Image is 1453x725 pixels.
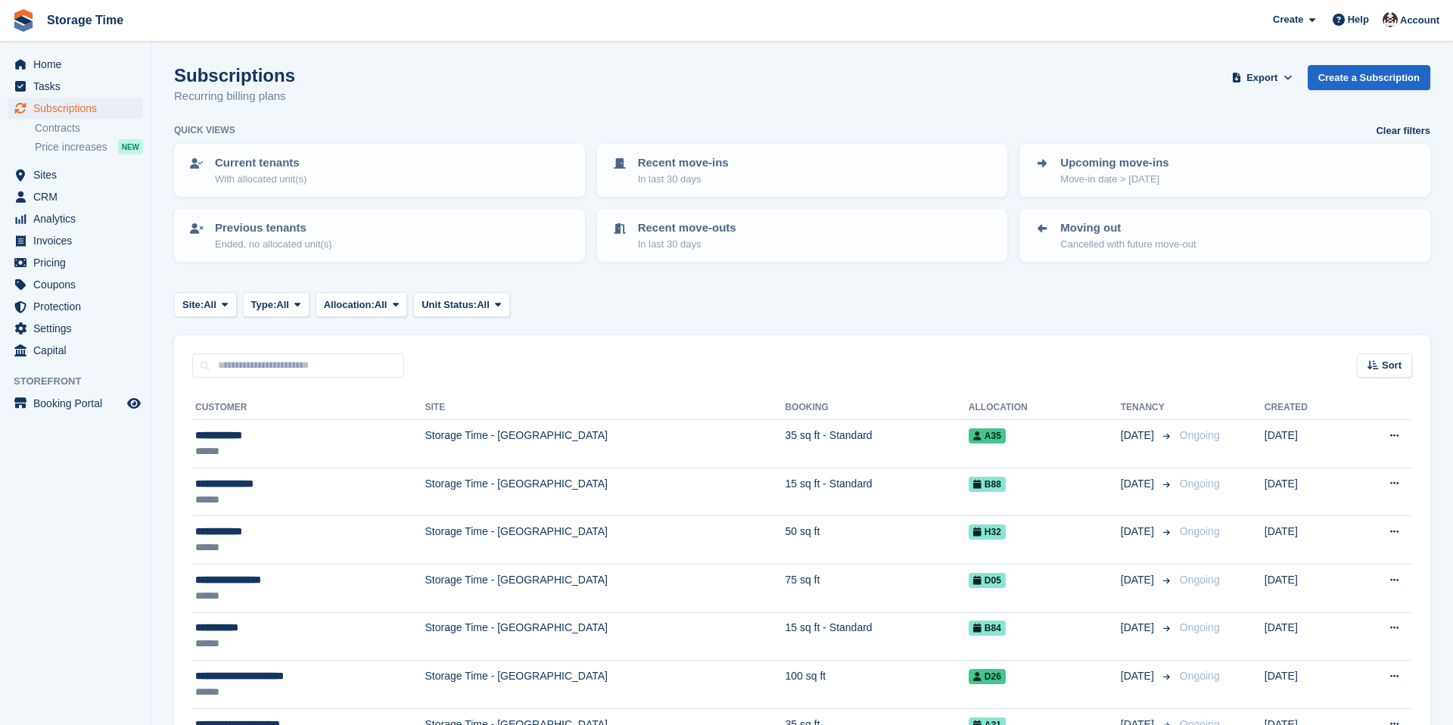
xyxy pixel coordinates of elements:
[174,123,235,137] h6: Quick views
[785,612,968,661] td: 15 sq ft - Standard
[215,154,306,172] p: Current tenants
[276,297,289,313] span: All
[1121,620,1157,636] span: [DATE]
[425,468,786,516] td: Storage Time - [GEOGRAPHIC_DATA]
[33,76,124,97] span: Tasks
[1265,564,1350,612] td: [DATE]
[1060,154,1168,172] p: Upcoming move-ins
[118,139,143,154] div: NEW
[638,219,736,237] p: Recent move-outs
[8,318,143,339] a: menu
[1180,574,1220,586] span: Ongoing
[8,340,143,361] a: menu
[1265,661,1350,709] td: [DATE]
[215,237,332,252] p: Ended, no allocated unit(s)
[1273,12,1303,27] span: Create
[33,296,124,317] span: Protection
[35,121,143,135] a: Contracts
[1229,65,1296,90] button: Export
[425,420,786,468] td: Storage Time - [GEOGRAPHIC_DATA]
[785,396,968,420] th: Booking
[969,573,1006,588] span: D05
[785,420,968,468] td: 35 sq ft - Standard
[425,564,786,612] td: Storage Time - [GEOGRAPHIC_DATA]
[215,172,306,187] p: With allocated unit(s)
[969,621,1006,636] span: B84
[599,145,1007,195] a: Recent move-ins In last 30 days
[1246,70,1277,86] span: Export
[33,186,124,207] span: CRM
[599,210,1007,260] a: Recent move-outs In last 30 days
[192,396,425,420] th: Customer
[1348,12,1369,27] span: Help
[316,292,408,317] button: Allocation: All
[1180,670,1220,682] span: Ongoing
[8,230,143,251] a: menu
[425,661,786,709] td: Storage Time - [GEOGRAPHIC_DATA]
[243,292,310,317] button: Type: All
[1265,516,1350,565] td: [DATE]
[969,524,1006,540] span: H32
[8,208,143,229] a: menu
[1180,478,1220,490] span: Ongoing
[969,396,1121,420] th: Allocation
[638,172,729,187] p: In last 30 days
[8,252,143,273] a: menu
[1180,621,1220,633] span: Ongoing
[12,9,35,32] img: stora-icon-8386f47178a22dfd0bd8f6a31ec36ba5ce8667c1dd55bd0f319d3a0aa187defe.svg
[425,612,786,661] td: Storage Time - [GEOGRAPHIC_DATA]
[638,154,729,172] p: Recent move-ins
[425,516,786,565] td: Storage Time - [GEOGRAPHIC_DATA]
[35,140,107,154] span: Price increases
[785,661,968,709] td: 100 sq ft
[251,297,277,313] span: Type:
[425,396,786,420] th: Site
[785,468,968,516] td: 15 sq ft - Standard
[1021,145,1429,195] a: Upcoming move-ins Move-in date > [DATE]
[1121,668,1157,684] span: [DATE]
[1265,468,1350,516] td: [DATE]
[8,296,143,317] a: menu
[125,394,143,412] a: Preview store
[33,230,124,251] span: Invoices
[1265,396,1350,420] th: Created
[477,297,490,313] span: All
[1060,237,1196,252] p: Cancelled with future move-out
[174,65,295,86] h1: Subscriptions
[785,564,968,612] td: 75 sq ft
[1121,476,1157,492] span: [DATE]
[785,516,968,565] td: 50 sq ft
[174,292,237,317] button: Site: All
[215,219,332,237] p: Previous tenants
[1265,420,1350,468] td: [DATE]
[1121,396,1174,420] th: Tenancy
[375,297,387,313] span: All
[8,54,143,75] a: menu
[969,428,1006,443] span: A35
[1382,358,1402,373] span: Sort
[1180,525,1220,537] span: Ongoing
[33,393,124,414] span: Booking Portal
[33,208,124,229] span: Analytics
[8,186,143,207] a: menu
[1060,219,1196,237] p: Moving out
[969,477,1006,492] span: B88
[41,8,129,33] a: Storage Time
[33,54,124,75] span: Home
[33,98,124,119] span: Subscriptions
[413,292,509,317] button: Unit Status: All
[1383,12,1398,27] img: Saeed
[8,393,143,414] a: menu
[8,98,143,119] a: menu
[1400,13,1439,28] span: Account
[35,138,143,155] a: Price increases NEW
[33,274,124,295] span: Coupons
[969,669,1006,684] span: D26
[1060,172,1168,187] p: Move-in date > [DATE]
[422,297,477,313] span: Unit Status:
[1121,572,1157,588] span: [DATE]
[1121,428,1157,443] span: [DATE]
[1376,123,1430,138] a: Clear filters
[174,88,295,105] p: Recurring billing plans
[33,318,124,339] span: Settings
